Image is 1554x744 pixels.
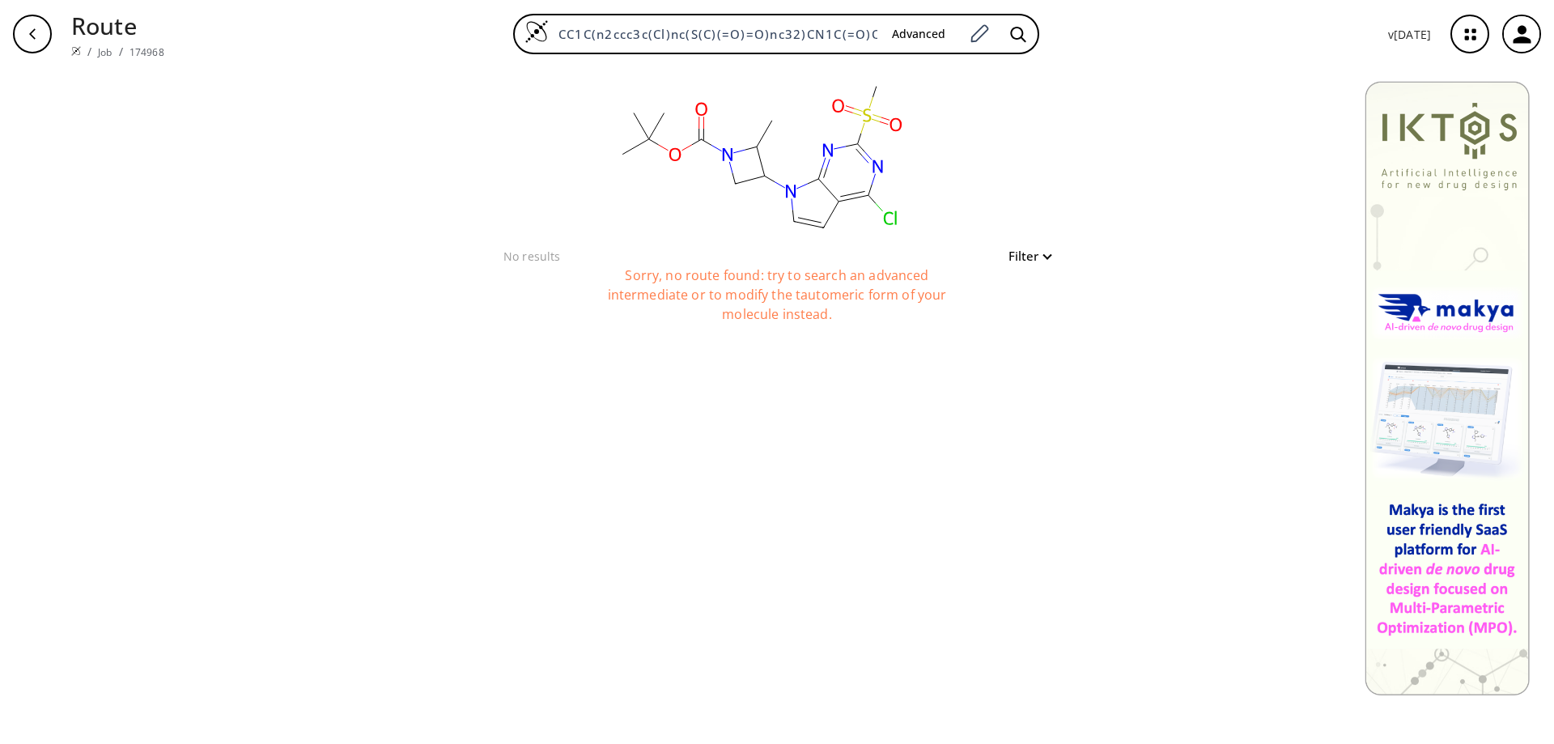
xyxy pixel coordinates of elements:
p: No results [503,248,561,265]
p: Route [71,8,164,43]
input: Enter SMILES [549,26,879,42]
div: Sorry, no route found: try to search an advanced intermediate or to modify the tautomeric form of... [575,266,979,346]
li: / [119,43,123,60]
li: / [87,43,91,60]
button: Advanced [879,19,958,49]
img: Logo Spaya [524,19,549,44]
a: Job [98,45,112,59]
a: 174968 [129,45,164,59]
button: Filter [999,250,1051,262]
svg: CC1C(n2ccc3c(Cl)nc(S(C)(=O)=O)nc32)CN1C(=O)OC(C)(C)C [597,68,921,246]
p: v [DATE] [1388,26,1431,43]
img: Banner [1365,81,1530,695]
img: Spaya logo [71,46,81,56]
